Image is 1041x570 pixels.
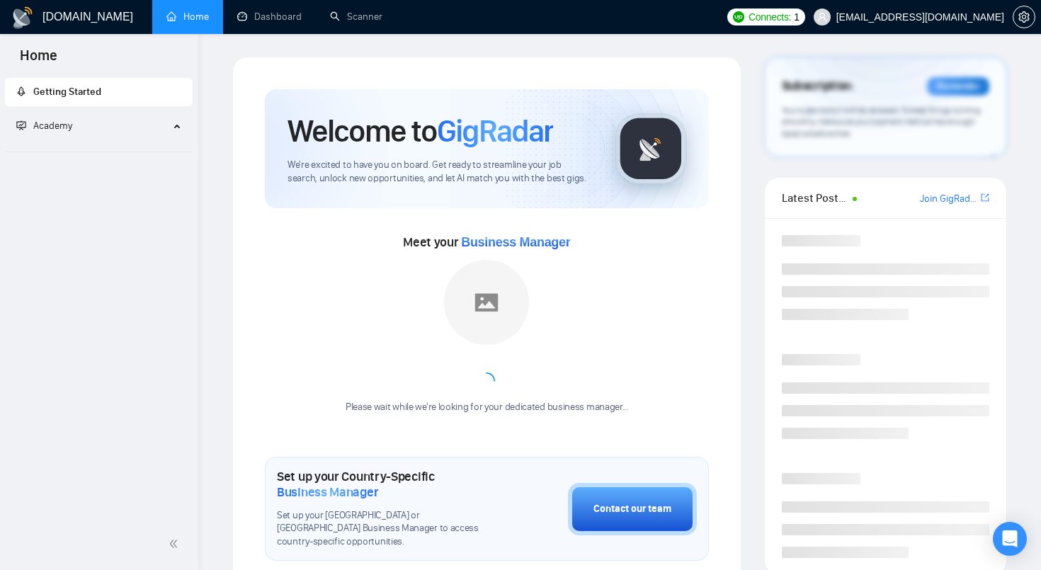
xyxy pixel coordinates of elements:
img: gigradar-logo.png [615,113,686,184]
li: Academy Homepage [5,146,193,155]
span: Your subscription will be renewed. To keep things running smoothly, make sure your payment method... [782,105,981,139]
span: Business Manager [461,235,570,249]
span: GigRadar [437,112,553,150]
a: export [981,191,989,205]
div: Contact our team [593,501,671,517]
span: rocket [16,86,26,96]
a: searchScanner [330,11,382,23]
button: setting [1013,6,1035,28]
span: fund-projection-screen [16,120,26,130]
div: Open Intercom Messenger [993,522,1027,556]
h1: Set up your Country-Specific [277,469,497,500]
span: Academy [33,120,72,132]
a: setting [1013,11,1035,23]
div: Please wait while we're looking for your dedicated business manager... [337,401,637,414]
span: export [981,192,989,203]
li: Getting Started [5,78,193,106]
span: Business Manager [277,484,378,500]
span: loading [475,370,499,394]
span: We're excited to have you on board. Get ready to streamline your job search, unlock new opportuni... [288,159,593,186]
span: Meet your [403,234,570,250]
span: Academy [16,120,72,132]
img: logo [11,6,34,29]
img: placeholder.png [444,260,529,345]
a: homeHome [166,11,209,23]
a: Join GigRadar Slack Community [920,191,978,207]
span: Connects: [749,9,791,25]
span: Set up your [GEOGRAPHIC_DATA] or [GEOGRAPHIC_DATA] Business Manager to access country-specific op... [277,509,497,549]
span: Home [8,45,69,75]
a: dashboardDashboard [237,11,302,23]
span: Subscription [782,74,852,98]
h1: Welcome to [288,112,553,150]
span: setting [1013,11,1035,23]
span: 1 [794,9,800,25]
span: user [817,12,827,22]
div: Reminder [927,77,989,96]
span: double-left [169,537,183,551]
img: upwork-logo.png [733,11,744,23]
span: Getting Started [33,86,101,98]
button: Contact our team [568,483,697,535]
span: Latest Posts from the GigRadar Community [782,189,849,207]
